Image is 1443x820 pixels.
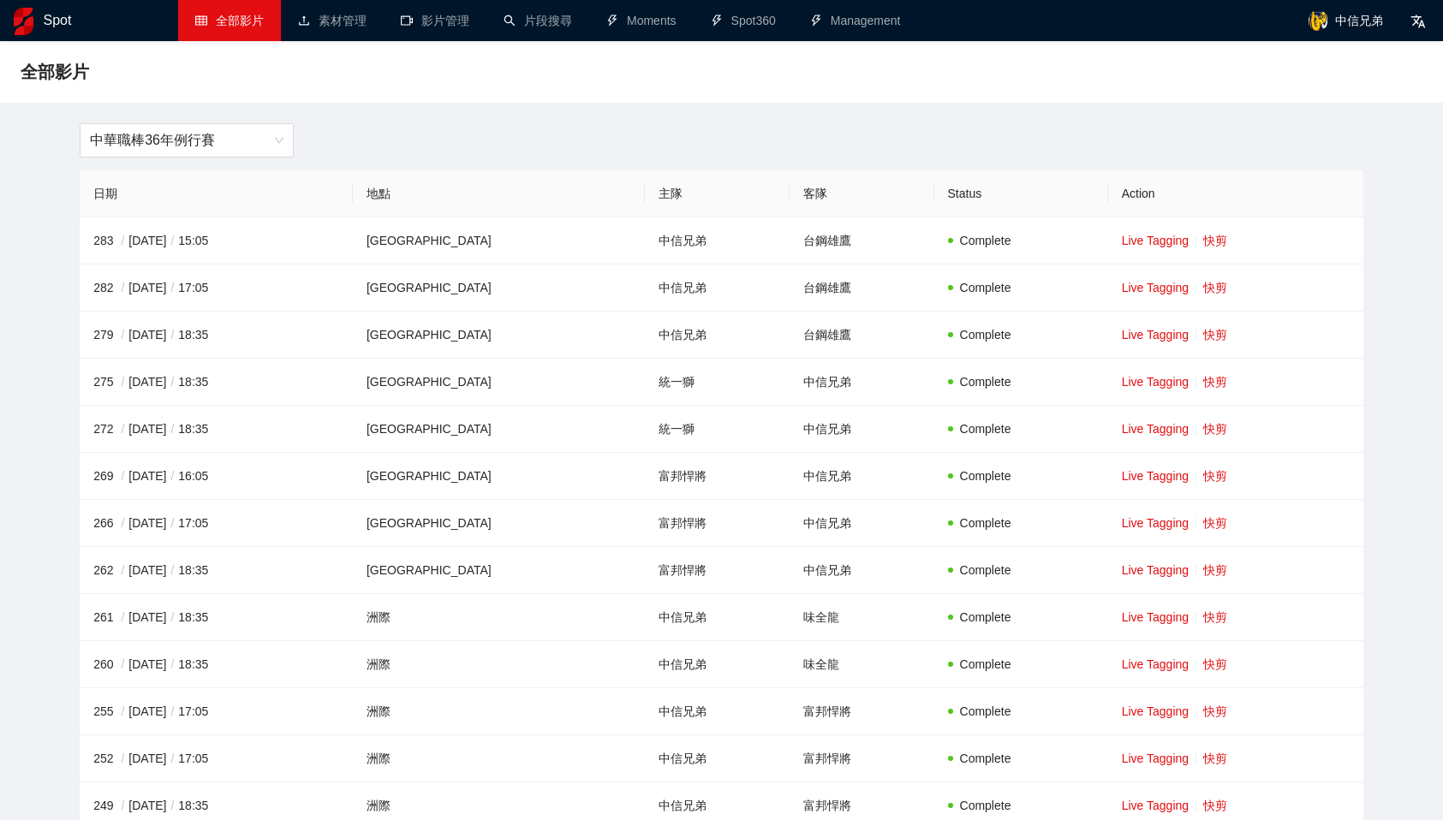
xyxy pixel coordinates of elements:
a: Live Tagging [1122,799,1189,812]
a: Live Tagging [1122,328,1189,342]
a: 快剪 [1203,752,1227,765]
span: / [166,375,178,389]
a: Live Tagging [1122,422,1189,436]
span: / [116,422,128,436]
td: 283 [DATE] 15:05 [80,217,353,264]
a: Live Tagging [1122,752,1189,765]
a: 快剪 [1203,422,1227,436]
th: 日期 [80,170,353,217]
td: 275 [DATE] 18:35 [80,359,353,406]
td: 洲際 [353,735,645,782]
td: 中信兄弟 [645,217,790,264]
td: 262 [DATE] 18:35 [80,547,353,594]
span: / [166,799,178,812]
span: Complete [960,328,1011,342]
a: thunderboltSpot360 [711,14,776,27]
td: 中信兄弟 [790,453,934,500]
a: 快剪 [1203,610,1227,624]
a: Live Tagging [1122,516,1189,530]
a: 快剪 [1203,657,1227,671]
span: Complete [960,610,1011,624]
th: 客隊 [790,170,934,217]
span: / [116,516,128,530]
span: / [166,610,178,624]
td: [GEOGRAPHIC_DATA] [353,406,645,453]
img: logo [14,8,33,35]
td: [GEOGRAPHIC_DATA] [353,359,645,406]
span: / [116,799,128,812]
td: 中信兄弟 [790,500,934,547]
span: / [116,234,128,247]
a: Live Tagging [1122,375,1189,389]
td: 富邦悍將 [790,688,934,735]
span: Complete [960,469,1011,483]
span: / [166,657,178,671]
td: 統一獅 [645,359,790,406]
a: 快剪 [1203,375,1227,389]
a: Live Tagging [1122,234,1189,247]
a: 快剪 [1203,704,1227,718]
span: / [116,281,128,294]
th: Status [934,170,1108,217]
td: [GEOGRAPHIC_DATA] [353,312,645,359]
span: / [166,422,178,436]
td: 255 [DATE] 17:05 [80,688,353,735]
td: 260 [DATE] 18:35 [80,641,353,688]
span: Complete [960,234,1011,247]
a: 快剪 [1203,516,1227,530]
a: 快剪 [1203,281,1227,294]
td: 台鋼雄鷹 [790,217,934,264]
td: 261 [DATE] 18:35 [80,594,353,641]
span: / [166,281,178,294]
span: Complete [960,375,1011,389]
a: Live Tagging [1122,563,1189,577]
span: / [166,234,178,247]
span: / [116,328,128,342]
td: 味全龍 [790,641,934,688]
td: 中信兄弟 [790,547,934,594]
span: / [116,375,128,389]
td: 中信兄弟 [645,735,790,782]
span: / [116,610,128,624]
td: 富邦悍將 [790,735,934,782]
a: Live Tagging [1122,469,1189,483]
td: 中信兄弟 [645,264,790,312]
td: 282 [DATE] 17:05 [80,264,353,312]
td: [GEOGRAPHIC_DATA] [353,500,645,547]
span: / [166,704,178,718]
a: thunderboltManagement [810,14,901,27]
span: / [116,752,128,765]
a: Live Tagging [1122,704,1189,718]
span: Complete [960,799,1011,812]
td: [GEOGRAPHIC_DATA] [353,453,645,500]
td: 269 [DATE] 16:05 [80,453,353,500]
td: 富邦悍將 [645,500,790,547]
span: 全部影片 [216,14,264,27]
td: 266 [DATE] 17:05 [80,500,353,547]
td: 279 [DATE] 18:35 [80,312,353,359]
th: 主隊 [645,170,790,217]
span: Complete [960,563,1011,577]
a: thunderboltMoments [606,14,677,27]
span: 全部影片 [21,58,89,86]
a: upload素材管理 [298,14,367,27]
td: 洲際 [353,688,645,735]
td: 中信兄弟 [645,594,790,641]
td: [GEOGRAPHIC_DATA] [353,547,645,594]
td: 中信兄弟 [645,641,790,688]
span: Complete [960,752,1011,765]
span: Complete [960,422,1011,436]
td: 台鋼雄鷹 [790,264,934,312]
td: 272 [DATE] 18:35 [80,406,353,453]
a: 快剪 [1203,234,1227,247]
td: 252 [DATE] 17:05 [80,735,353,782]
span: 中華職棒36年例行賽 [90,124,283,157]
td: 中信兄弟 [645,312,790,359]
img: avatar [1308,10,1328,31]
a: video-camera影片管理 [401,14,469,27]
td: 味全龍 [790,594,934,641]
th: 地點 [353,170,645,217]
td: 中信兄弟 [645,688,790,735]
span: / [116,469,128,483]
span: table [195,15,207,27]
